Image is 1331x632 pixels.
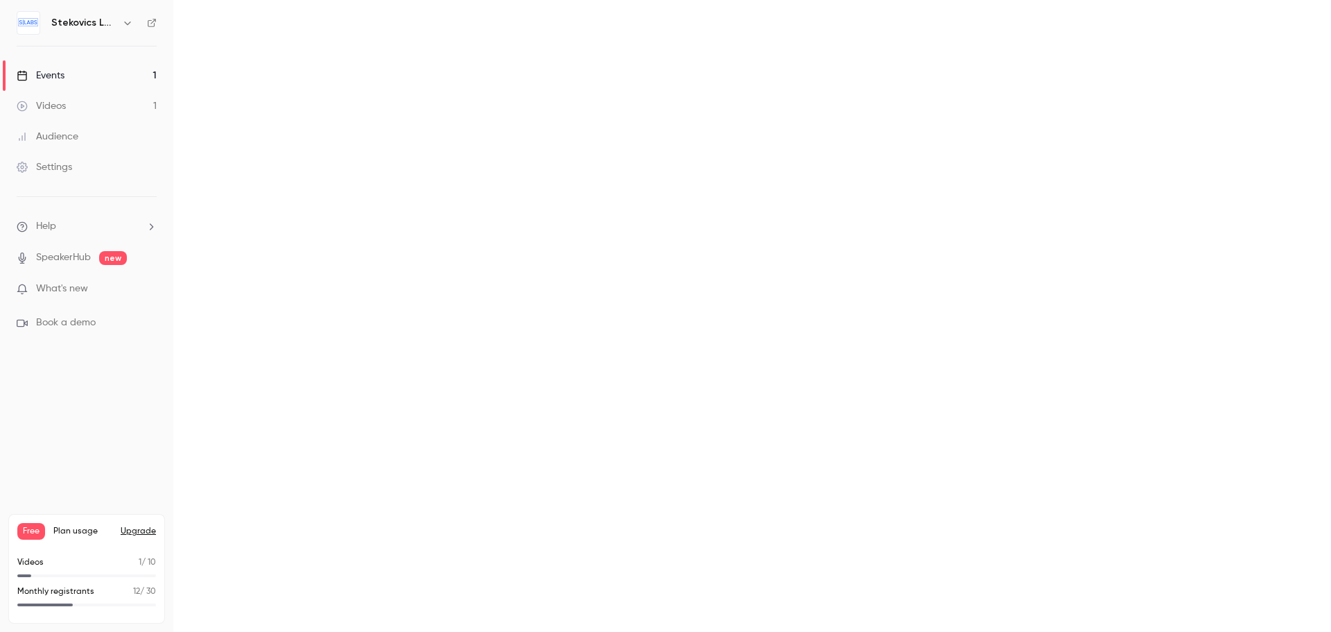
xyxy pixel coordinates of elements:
[53,526,112,537] span: Plan usage
[17,69,64,83] div: Events
[17,130,78,144] div: Audience
[133,588,140,596] span: 12
[17,12,40,34] img: Stekovics LABS
[51,16,116,30] h6: Stekovics LABS
[139,556,156,569] p: / 10
[17,586,94,598] p: Monthly registrants
[99,251,127,265] span: new
[36,316,96,330] span: Book a demo
[133,586,156,598] p: / 30
[36,219,56,234] span: Help
[17,219,157,234] li: help-dropdown-opener
[139,558,141,567] span: 1
[36,250,91,265] a: SpeakerHub
[36,282,88,296] span: What's new
[17,99,66,113] div: Videos
[121,526,156,537] button: Upgrade
[17,556,44,569] p: Videos
[17,160,72,174] div: Settings
[17,523,45,540] span: Free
